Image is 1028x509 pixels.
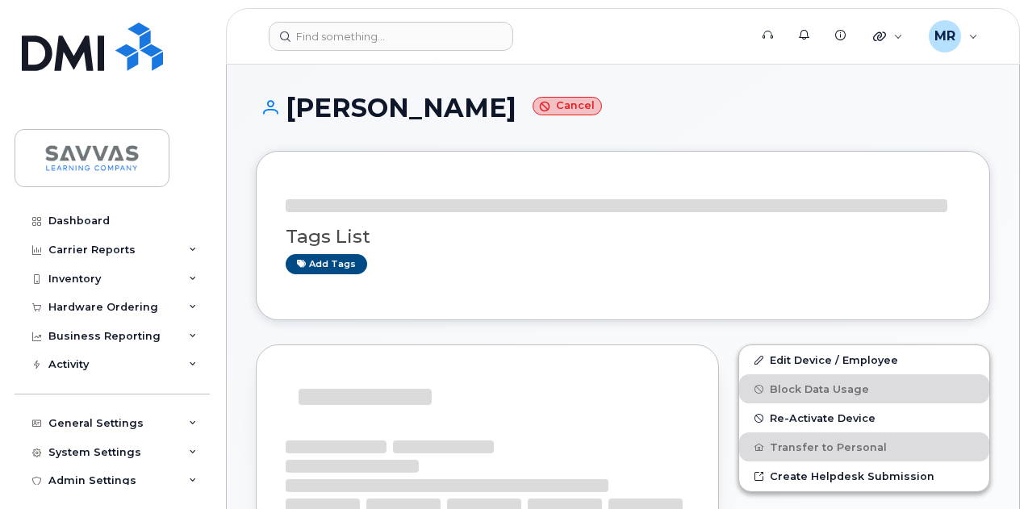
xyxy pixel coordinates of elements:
a: Create Helpdesk Submission [739,461,989,490]
a: Add tags [286,254,367,274]
button: Block Data Usage [739,374,989,403]
a: Edit Device / Employee [739,345,989,374]
span: Re-Activate Device [770,412,875,424]
h3: Tags List [286,227,960,247]
h1: [PERSON_NAME] [256,94,990,122]
small: Cancel [533,97,602,115]
button: Transfer to Personal [739,432,989,461]
button: Re-Activate Device [739,403,989,432]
